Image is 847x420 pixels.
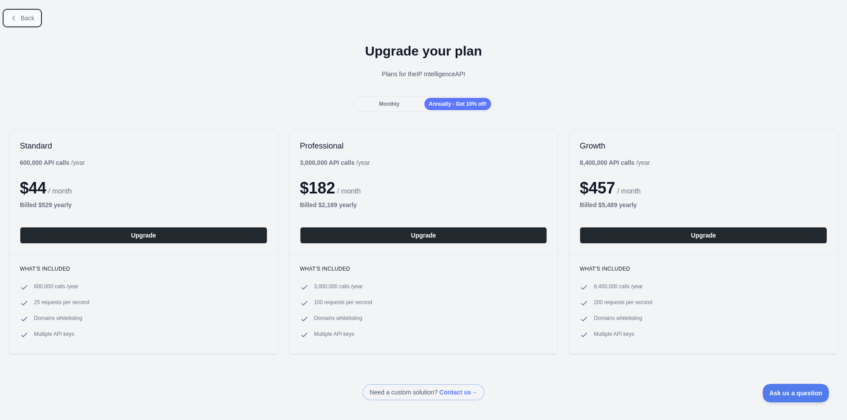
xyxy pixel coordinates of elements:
span: $ 457 [580,179,615,197]
span: / month [337,187,360,195]
span: $ 182 [300,179,335,197]
b: Billed $ 5,489 yearly [580,201,637,208]
span: / month [617,187,641,195]
b: Billed $ 2,189 yearly [300,201,357,208]
iframe: Toggle Customer Support [763,384,829,402]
